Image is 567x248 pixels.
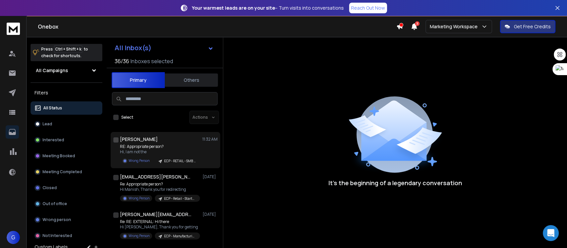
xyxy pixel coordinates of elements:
[120,211,193,218] h1: [PERSON_NAME][EMAIL_ADDRESS][PERSON_NAME][DOMAIN_NAME]
[31,197,102,210] button: Out of office
[31,149,102,163] button: Meeting Booked
[121,115,133,120] label: Select
[54,45,82,53] span: Ctrl + Shift + k
[31,117,102,131] button: Lead
[7,231,20,244] button: G
[31,181,102,194] button: Closed
[36,67,68,74] h1: All Campaigns
[115,45,151,51] h1: All Inbox(s)
[131,57,173,65] h3: Inboxes selected
[349,3,387,13] a: Reach Out Now
[115,57,129,65] span: 36 / 36
[351,5,385,11] p: Reach Out Now
[120,187,200,192] p: Hi Manish, Thank you for redirecting
[43,185,57,190] p: Closed
[203,212,218,217] p: [DATE]
[202,137,218,142] p: 11:32 AM
[120,174,193,180] h1: [EMAIL_ADDRESS][PERSON_NAME][DOMAIN_NAME]
[203,174,218,180] p: [DATE]
[31,64,102,77] button: All Campaigns
[129,158,149,163] p: Wrong Person
[430,23,480,30] p: Marketing Workspace
[43,137,64,143] p: Interested
[120,136,158,143] h1: [PERSON_NAME]
[164,196,196,201] p: ECP - Retail - Startup | [PERSON_NAME]
[31,88,102,97] h3: Filters
[120,144,200,149] p: RE: Appropriate person?
[109,41,219,55] button: All Inbox(s)
[38,23,396,31] h1: Onebox
[192,5,275,11] strong: Your warmest leads are on your site
[43,233,72,238] p: Not Interested
[129,196,149,201] p: Wrong Person
[7,23,20,35] img: logo
[43,105,62,111] p: All Status
[120,182,200,187] p: Re: Appropriate person?
[164,234,196,239] p: ECP - Manufacturing - Enterprise | [PERSON_NAME]
[120,224,200,230] p: Hi [PERSON_NAME], Thank you for getting
[41,46,88,59] p: Press to check for shortcuts.
[112,72,165,88] button: Primary
[329,178,462,187] p: It’s the beginning of a legendary conversation
[120,149,200,155] p: Hi, I am not the
[43,121,52,127] p: Lead
[31,101,102,115] button: All Status
[165,73,218,87] button: Others
[31,165,102,179] button: Meeting Completed
[500,20,555,33] button: Get Free Credits
[514,23,551,30] p: Get Free Credits
[43,153,75,159] p: Meeting Booked
[31,229,102,242] button: Not Interested
[543,225,559,241] div: Open Intercom Messenger
[192,5,344,11] p: – Turn visits into conversations
[415,21,420,26] span: 3
[129,233,149,238] p: Wrong Person
[120,219,200,224] p: Re: RE: EXTERNAL: Hi there
[43,201,67,206] p: Out of office
[43,217,71,222] p: Wrong person
[164,159,196,164] p: ECP - RETAIL - SMB | [PERSON_NAME]
[31,133,102,147] button: Interested
[43,169,82,175] p: Meeting Completed
[31,213,102,226] button: Wrong person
